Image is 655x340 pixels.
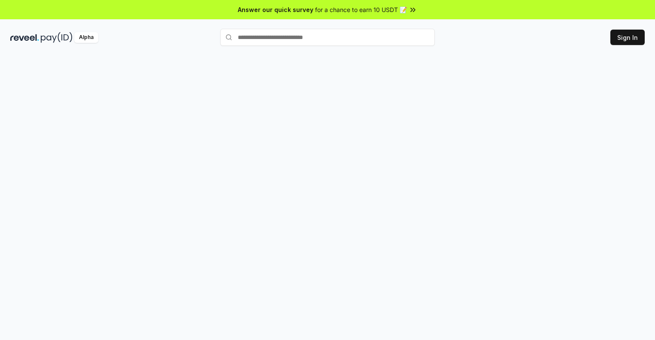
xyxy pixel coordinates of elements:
[41,32,73,43] img: pay_id
[10,32,39,43] img: reveel_dark
[238,5,313,14] span: Answer our quick survey
[315,5,407,14] span: for a chance to earn 10 USDT 📝
[74,32,98,43] div: Alpha
[610,30,645,45] button: Sign In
